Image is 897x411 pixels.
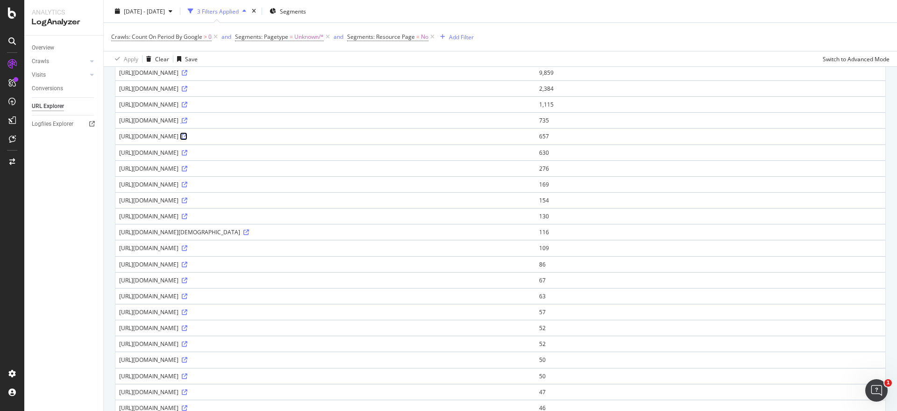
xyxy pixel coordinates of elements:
[535,176,885,192] td: 169
[119,69,532,77] div: [URL][DOMAIN_NAME]
[535,192,885,208] td: 154
[111,33,202,41] span: Crawls: Count On Period By Google
[535,112,885,128] td: 735
[535,320,885,336] td: 52
[535,304,885,320] td: 57
[535,96,885,112] td: 1,115
[535,352,885,368] td: 50
[111,4,176,19] button: [DATE] - [DATE]
[290,33,293,41] span: =
[436,31,474,43] button: Add Filter
[119,276,532,284] div: [URL][DOMAIN_NAME]
[119,292,532,300] div: [URL][DOMAIN_NAME]
[823,55,890,63] div: Switch to Advanced Mode
[535,208,885,224] td: 130
[32,70,46,80] div: Visits
[334,32,343,41] button: and
[32,101,97,111] a: URL Explorer
[221,32,231,41] button: and
[119,132,532,140] div: [URL][DOMAIN_NAME]
[32,57,49,66] div: Crawls
[32,17,96,28] div: LogAnalyzer
[535,272,885,288] td: 67
[535,256,885,272] td: 86
[221,33,231,41] div: and
[119,324,532,332] div: [URL][DOMAIN_NAME]
[535,288,885,304] td: 63
[155,55,169,63] div: Clear
[32,57,87,66] a: Crawls
[119,228,532,236] div: [URL][DOMAIN_NAME][DEMOGRAPHIC_DATA]
[535,368,885,384] td: 50
[235,33,288,41] span: Segments: Pagetype
[119,85,532,93] div: [URL][DOMAIN_NAME]
[119,101,532,108] div: [URL][DOMAIN_NAME]
[535,224,885,240] td: 116
[204,33,207,41] span: >
[119,372,532,380] div: [URL][DOMAIN_NAME]
[32,84,63,94] div: Conversions
[280,7,306,15] span: Segments
[119,149,532,157] div: [URL][DOMAIN_NAME]
[173,51,198,66] button: Save
[32,70,87,80] a: Visits
[32,101,64,111] div: URL Explorer
[32,84,97,94] a: Conversions
[119,356,532,364] div: [URL][DOMAIN_NAME]
[119,196,532,204] div: [URL][DOMAIN_NAME]
[119,388,532,396] div: [URL][DOMAIN_NAME]
[208,30,212,43] span: 0
[535,128,885,144] td: 657
[184,4,250,19] button: 3 Filters Applied
[32,119,73,129] div: Logfiles Explorer
[124,7,165,15] span: [DATE] - [DATE]
[535,160,885,176] td: 276
[32,43,54,53] div: Overview
[535,65,885,80] td: 9,859
[119,340,532,348] div: [URL][DOMAIN_NAME]
[119,308,532,316] div: [URL][DOMAIN_NAME]
[142,51,169,66] button: Clear
[535,80,885,96] td: 2,384
[819,51,890,66] button: Switch to Advanced Mode
[334,33,343,41] div: and
[197,7,239,15] div: 3 Filters Applied
[535,144,885,160] td: 630
[250,7,258,16] div: times
[32,7,96,17] div: Analytics
[865,379,888,402] iframe: Intercom live chat
[119,116,532,124] div: [URL][DOMAIN_NAME]
[449,33,474,41] div: Add Filter
[32,43,97,53] a: Overview
[32,119,97,129] a: Logfiles Explorer
[535,240,885,256] td: 109
[119,260,532,268] div: [URL][DOMAIN_NAME]
[124,55,138,63] div: Apply
[421,30,428,43] span: No
[185,55,198,63] div: Save
[347,33,415,41] span: Segments: Resource Page
[884,379,892,387] span: 1
[294,30,324,43] span: Unknown/*
[535,384,885,400] td: 47
[119,244,532,252] div: [URL][DOMAIN_NAME]
[119,212,532,220] div: [URL][DOMAIN_NAME]
[119,180,532,188] div: [URL][DOMAIN_NAME]
[266,4,310,19] button: Segments
[535,336,885,352] td: 52
[111,51,138,66] button: Apply
[416,33,420,41] span: =
[119,165,532,173] div: [URL][DOMAIN_NAME]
